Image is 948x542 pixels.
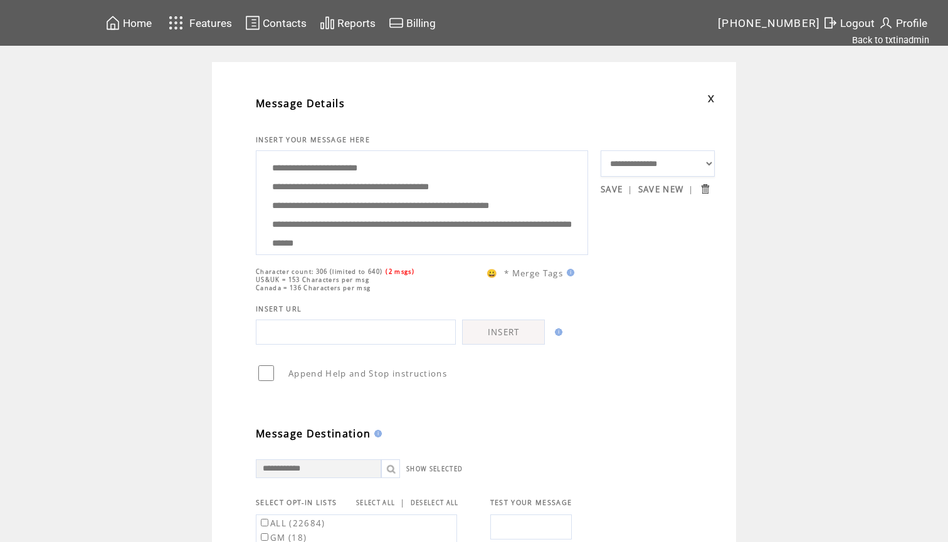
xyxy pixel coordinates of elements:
[261,519,268,526] input: ALL (22684)
[256,284,371,292] span: Canada = 136 Characters per msg
[852,34,929,46] a: Back to txtinadmin
[256,276,369,284] span: US&UK = 153 Characters per msg
[356,499,395,507] a: SELECT ALL
[718,17,821,29] span: [PHONE_NUMBER]
[462,320,545,345] a: INSERT
[256,268,382,276] span: Character count: 306 (limited to 640)
[551,328,562,336] img: help.gif
[263,17,307,29] span: Contacts
[103,13,154,33] a: Home
[601,184,623,195] a: SAVE
[638,184,684,195] a: SAVE NEW
[258,518,325,529] label: ALL (22684)
[256,135,370,144] span: INSERT YOUR MESSAGE HERE
[371,430,382,437] img: help.gif
[878,15,893,31] img: profile.svg
[504,268,563,279] span: * Merge Tags
[256,96,345,110] span: Message Details
[288,368,447,379] span: Append Help and Stop instructions
[896,17,927,29] span: Profile
[256,427,371,440] span: Message Destination
[400,497,405,508] span: |
[245,15,260,31] img: contacts.svg
[821,13,877,33] a: Logout
[628,184,633,195] span: |
[389,15,404,31] img: creidtcard.svg
[243,13,308,33] a: Contacts
[320,15,335,31] img: chart.svg
[387,13,438,33] a: Billing
[261,533,268,541] input: GM (18)
[165,13,187,33] img: features.svg
[563,269,574,276] img: help.gif
[877,13,929,33] a: Profile
[189,17,232,29] span: Features
[840,17,875,29] span: Logout
[487,268,498,279] span: 😀
[411,499,459,507] a: DESELECT ALL
[318,13,377,33] a: Reports
[490,498,572,507] span: TEST YOUR MESSAGE
[688,184,693,195] span: |
[406,465,463,473] a: SHOW SELECTED
[823,15,838,31] img: exit.svg
[386,268,414,276] span: (2 msgs)
[256,305,302,313] span: INSERT URL
[699,183,711,195] input: Submit
[256,498,337,507] span: SELECT OPT-IN LISTS
[105,15,120,31] img: home.svg
[163,11,234,35] a: Features
[123,17,152,29] span: Home
[406,17,436,29] span: Billing
[337,17,376,29] span: Reports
